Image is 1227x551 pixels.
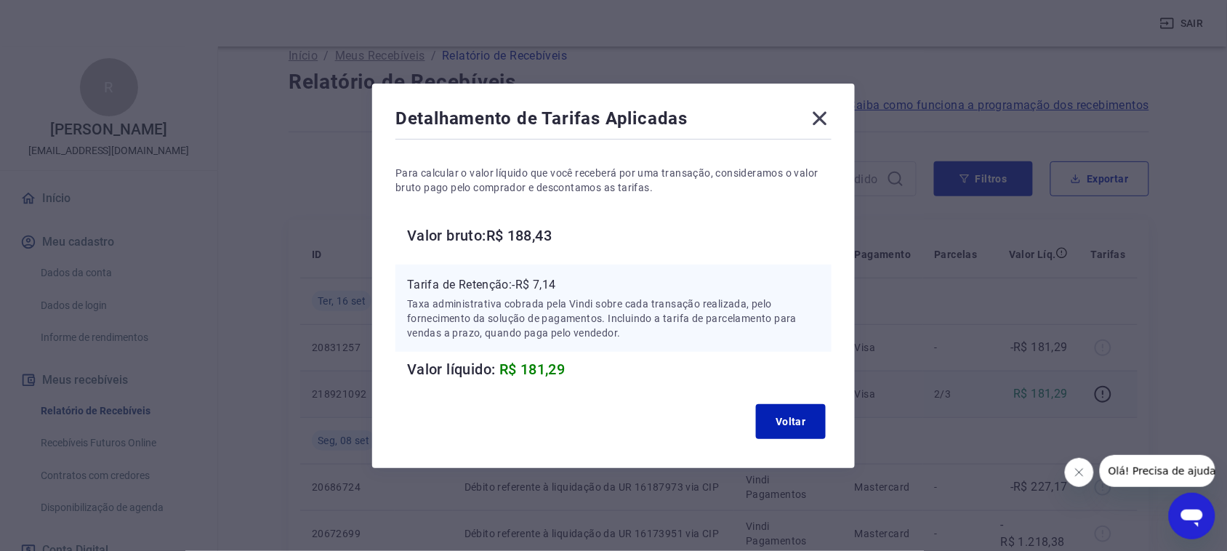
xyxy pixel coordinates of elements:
iframe: Mensagem da empresa [1100,455,1215,487]
button: Voltar [756,404,826,439]
iframe: Botão para abrir a janela de mensagens [1169,493,1215,539]
span: Olá! Precisa de ajuda? [9,10,122,22]
h6: Valor bruto: R$ 188,43 [407,224,832,247]
span: R$ 181,29 [499,361,566,378]
h6: Valor líquido: [407,358,832,381]
p: Para calcular o valor líquido que você receberá por uma transação, consideramos o valor bruto pag... [395,166,832,195]
iframe: Fechar mensagem [1065,458,1094,487]
p: Taxa administrativa cobrada pela Vindi sobre cada transação realizada, pelo fornecimento da soluç... [407,297,820,340]
p: Tarifa de Retenção: -R$ 7,14 [407,276,820,294]
div: Detalhamento de Tarifas Aplicadas [395,107,832,136]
